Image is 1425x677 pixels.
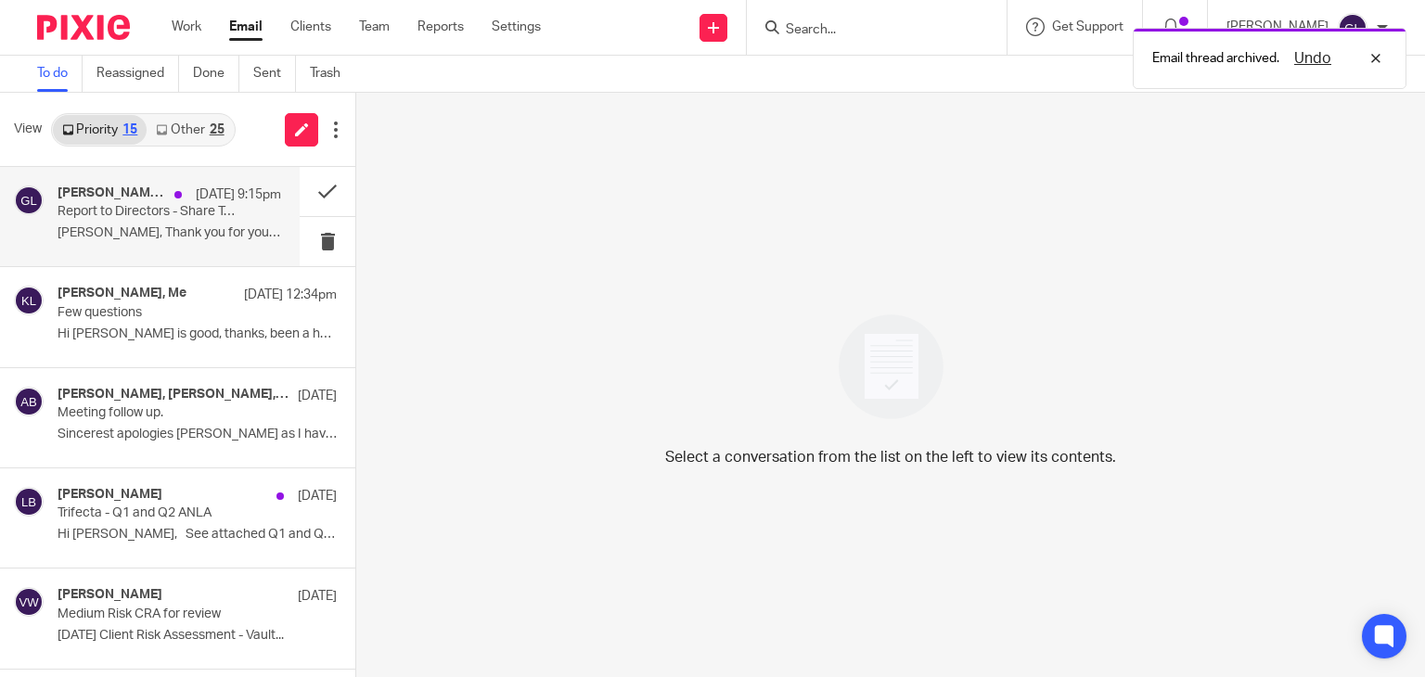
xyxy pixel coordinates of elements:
h4: [PERSON_NAME], [PERSON_NAME], Me [58,387,289,402]
img: Pixie [37,15,130,40]
a: Work [172,18,201,36]
p: Report to Directors - Share Transfers [58,204,237,220]
p: Meeting follow up. [58,405,281,421]
a: Reports [417,18,464,36]
a: Trash [310,56,354,92]
p: Select a conversation from the list on the left to view its contents. [665,446,1116,468]
img: svg%3E [14,286,44,315]
img: image [827,302,956,431]
button: Undo [1289,47,1337,70]
img: svg%3E [1338,13,1367,43]
p: [DATE] [298,587,337,606]
div: 25 [210,123,225,136]
p: [DATE] 9:15pm [196,185,281,204]
a: Priority15 [53,115,147,145]
a: Sent [253,56,296,92]
span: View [14,120,42,139]
a: Done [193,56,239,92]
a: Clients [290,18,331,36]
p: Medium Risk CRA for review [58,607,281,622]
h4: [PERSON_NAME] [58,587,162,603]
p: Hi [PERSON_NAME] is good, thanks, been a hot... [58,326,337,342]
p: [DATE] [298,387,337,405]
h4: [PERSON_NAME], Me [58,286,186,301]
p: Few questions [58,305,281,321]
a: Email [229,18,263,36]
a: To do [37,56,83,92]
img: svg%3E [14,387,44,416]
p: [DATE] [298,487,337,505]
p: Sincerest apologies [PERSON_NAME] as I have not had a... [58,427,337,442]
p: [DATE] 12:34pm [244,286,337,304]
img: svg%3E [14,487,44,517]
a: Team [359,18,390,36]
p: Hi [PERSON_NAME], See attached Q1 and Q2 ANLAs... [58,527,337,543]
a: Settings [492,18,541,36]
h4: [PERSON_NAME] [58,487,162,503]
h4: [PERSON_NAME], Me [58,185,165,201]
p: [DATE] Client Risk Assessment - Vault... [58,628,337,644]
img: svg%3E [14,587,44,617]
a: Other25 [147,115,233,145]
a: Reassigned [96,56,179,92]
p: Email thread archived. [1152,49,1279,68]
p: [PERSON_NAME], Thank you for your email and the... [58,225,281,241]
p: Trifecta - Q1 and Q2 ANLA [58,505,281,521]
div: 15 [122,123,137,136]
img: svg%3E [14,185,44,215]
